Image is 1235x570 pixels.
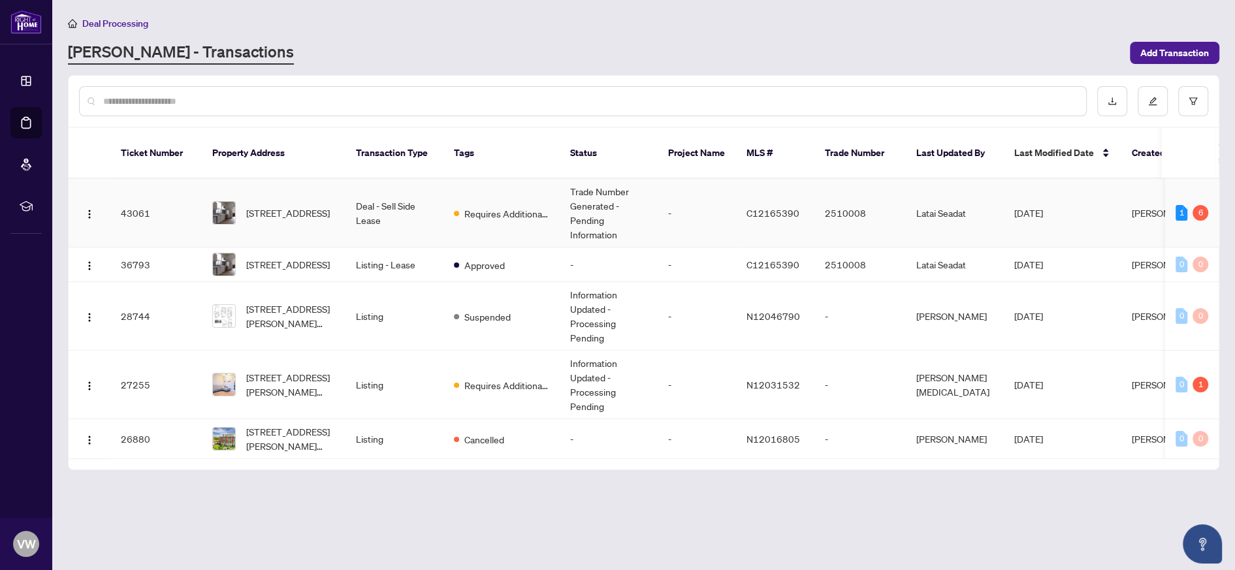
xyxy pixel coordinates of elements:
img: Logo [84,261,95,271]
span: VW [17,535,36,553]
span: Last Modified Date [1014,146,1094,160]
img: Logo [84,435,95,445]
div: 0 [1176,377,1187,392]
th: Last Updated By [906,128,1004,179]
span: edit [1148,97,1157,106]
th: Tags [443,128,560,179]
span: Requires Additional Docs [464,206,549,221]
th: Project Name [658,128,736,179]
td: Trade Number Generated - Pending Information [560,179,658,247]
td: - [658,282,736,351]
td: - [658,351,736,419]
span: N12046790 [746,310,800,322]
span: [STREET_ADDRESS] [246,206,330,220]
td: - [658,419,736,459]
span: Approved [464,258,505,272]
img: thumbnail-img [213,373,235,396]
button: Open asap [1183,524,1222,563]
span: C12165390 [746,259,799,270]
img: thumbnail-img [213,305,235,327]
div: 1 [1176,205,1187,221]
span: Deal Processing [82,18,148,29]
span: [DATE] [1014,310,1043,322]
button: Add Transaction [1130,42,1219,64]
div: 1 [1193,377,1208,392]
span: [DATE] [1014,379,1043,390]
img: thumbnail-img [213,253,235,276]
button: Logo [79,374,100,395]
td: Listing - Lease [345,247,443,282]
span: [STREET_ADDRESS] [246,257,330,272]
span: [DATE] [1014,259,1043,270]
td: Information Updated - Processing Pending [560,351,658,419]
td: 26880 [110,419,202,459]
span: Suspended [464,309,511,324]
td: 27255 [110,351,202,419]
th: Ticket Number [110,128,202,179]
span: N12016805 [746,433,800,445]
div: 0 [1193,257,1208,272]
div: 0 [1176,308,1187,324]
td: 36793 [110,247,202,282]
th: Property Address [202,128,345,179]
span: [DATE] [1014,207,1043,219]
td: - [814,351,906,419]
td: - [560,419,658,459]
td: Information Updated - Processing Pending [560,282,658,351]
span: Requires Additional Docs [464,378,549,392]
button: Logo [79,254,100,275]
button: Logo [79,202,100,223]
span: [STREET_ADDRESS][PERSON_NAME][PERSON_NAME] [246,302,335,330]
span: N12031532 [746,379,800,390]
th: Transaction Type [345,128,443,179]
img: Logo [84,312,95,323]
span: [PERSON_NAME] [1132,259,1202,270]
td: Latai Seadat [906,179,1004,247]
button: Logo [79,306,100,326]
td: 43061 [110,179,202,247]
td: Latai Seadat [906,247,1004,282]
td: Listing [345,351,443,419]
span: [STREET_ADDRESS][PERSON_NAME][PERSON_NAME] [246,370,335,399]
td: 2510008 [814,247,906,282]
span: [PERSON_NAME] [1132,310,1202,322]
span: [DATE] [1014,433,1043,445]
img: Logo [84,381,95,391]
a: [PERSON_NAME] - Transactions [68,41,294,65]
span: Add Transaction [1140,42,1209,63]
div: 0 [1193,431,1208,447]
span: Cancelled [464,432,504,447]
div: 0 [1176,431,1187,447]
span: filter [1189,97,1198,106]
img: logo [10,10,42,34]
span: [PERSON_NAME] [1132,207,1202,219]
td: - [814,419,906,459]
button: edit [1138,86,1168,116]
img: thumbnail-img [213,428,235,450]
span: download [1108,97,1117,106]
img: thumbnail-img [213,202,235,224]
td: - [658,247,736,282]
span: [PERSON_NAME] [1132,433,1202,445]
button: filter [1178,86,1208,116]
button: download [1097,86,1127,116]
td: - [814,282,906,351]
td: 2510008 [814,179,906,247]
th: Trade Number [814,128,906,179]
img: Logo [84,209,95,219]
span: home [68,19,77,28]
td: Deal - Sell Side Lease [345,179,443,247]
div: 6 [1193,205,1208,221]
th: Last Modified Date [1004,128,1121,179]
td: - [658,179,736,247]
th: Created By [1121,128,1200,179]
span: C12165390 [746,207,799,219]
td: [PERSON_NAME] [906,282,1004,351]
td: Listing [345,282,443,351]
div: 0 [1193,308,1208,324]
div: 0 [1176,257,1187,272]
span: [PERSON_NAME] [1132,379,1202,390]
th: Status [560,128,658,179]
td: [PERSON_NAME][MEDICAL_DATA] [906,351,1004,419]
button: Logo [79,428,100,449]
